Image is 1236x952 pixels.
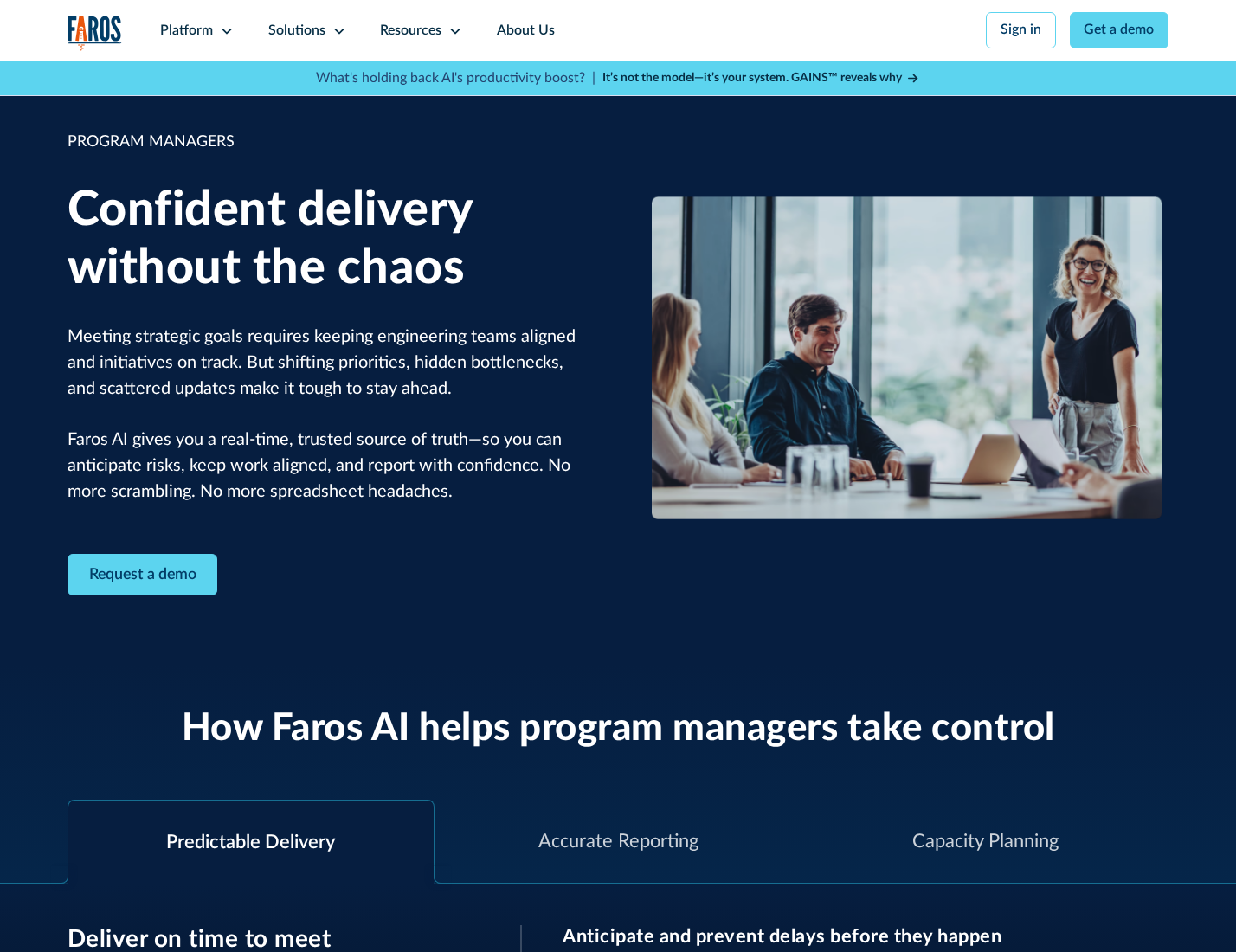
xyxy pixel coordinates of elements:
div: Capacity Planning [912,827,1059,856]
strong: It’s not the model—it’s your system. GAINS™ reveals why [602,72,902,84]
a: Get a demo [1070,12,1169,48]
div: Predictable Delivery [166,828,335,857]
h1: Confident delivery without the chaos [68,182,593,298]
img: Logo of the analytics and reporting company Faros. [68,16,123,51]
a: Sign in [986,12,1056,48]
a: home [68,16,123,51]
a: It’s not the model—it’s your system. GAINS™ reveals why [602,69,921,87]
p: What's holding back AI's productivity boost? | [316,68,595,89]
a: Contact Modal [68,554,218,596]
div: Accurate Reporting [538,827,698,856]
p: Meeting strategic goals requires keeping engineering teams aligned and initiatives on track. But ... [68,325,593,505]
div: Solutions [268,21,325,42]
div: Platform [160,21,213,42]
div: Resources [380,21,441,42]
div: PROGRAM MANAGERS [68,131,593,154]
h3: Anticipate and prevent delays before they happen [563,925,1168,948]
h2: How Faros AI helps program managers take control [182,706,1055,752]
